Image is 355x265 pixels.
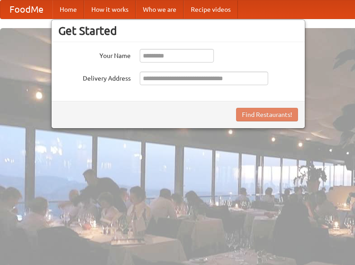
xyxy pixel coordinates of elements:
[58,72,131,83] label: Delivery Address
[136,0,184,19] a: Who we are
[52,0,84,19] a: Home
[58,24,298,38] h3: Get Started
[84,0,136,19] a: How it works
[0,0,52,19] a: FoodMe
[184,0,238,19] a: Recipe videos
[236,108,298,121] button: Find Restaurants!
[58,49,131,60] label: Your Name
